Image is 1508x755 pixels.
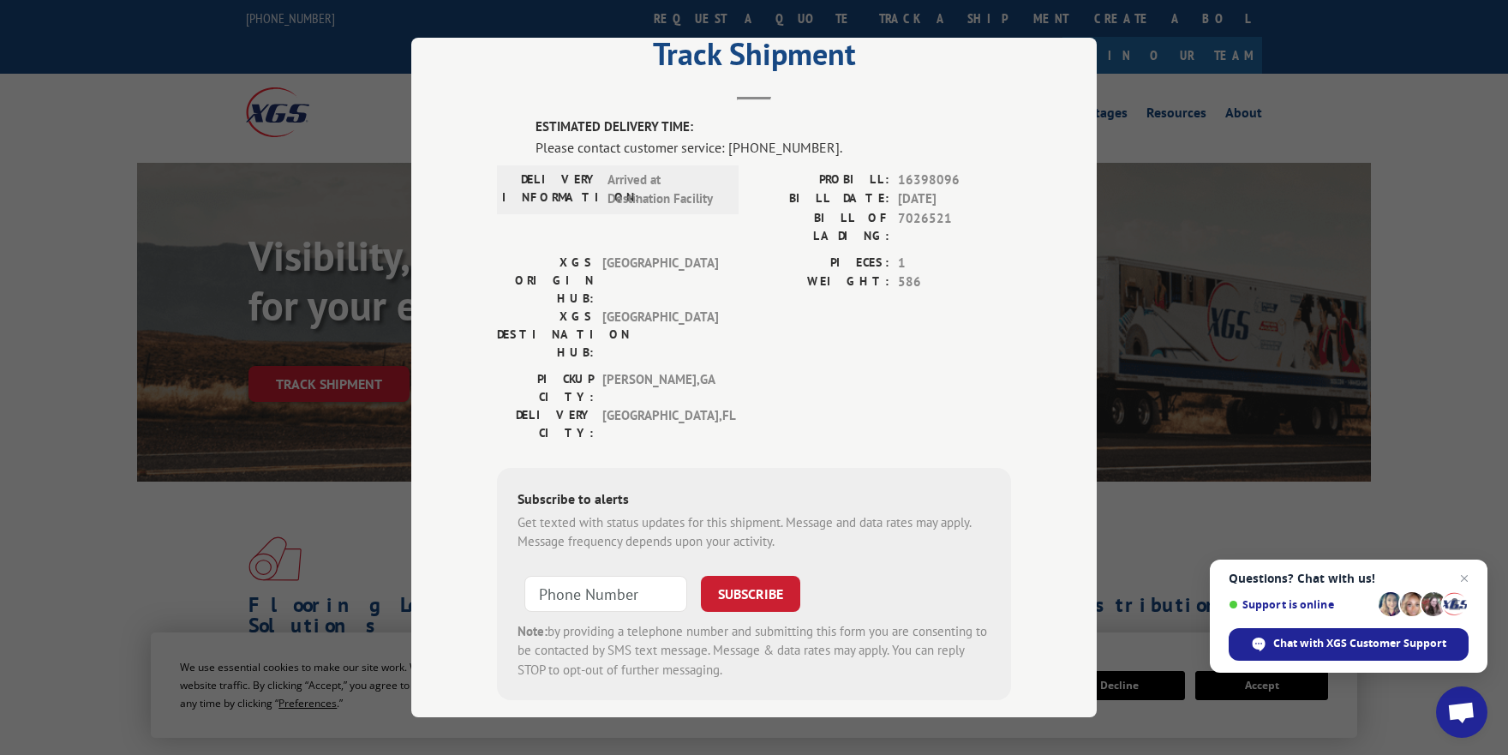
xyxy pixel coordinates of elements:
[607,171,723,209] span: Arrived at Destination Facility
[754,254,889,273] label: PIECES:
[536,137,1011,158] div: Please contact customer service: [PHONE_NUMBER].
[898,273,1011,292] span: 586
[754,273,889,292] label: WEIGHT:
[518,488,990,513] div: Subscribe to alerts
[518,622,990,680] div: by providing a telephone number and submitting this form you are consenting to be contacted by SM...
[518,513,990,552] div: Get texted with status updates for this shipment. Message and data rates may apply. Message frequ...
[898,254,1011,273] span: 1
[898,189,1011,209] span: [DATE]
[602,308,718,362] span: [GEOGRAPHIC_DATA]
[524,576,687,612] input: Phone Number
[1229,628,1469,661] div: Chat with XGS Customer Support
[754,189,889,209] label: BILL DATE:
[701,576,800,612] button: SUBSCRIBE
[1436,686,1487,738] div: Open chat
[898,209,1011,245] span: 7026521
[497,308,594,362] label: XGS DESTINATION HUB:
[898,171,1011,190] span: 16398096
[602,406,718,442] span: [GEOGRAPHIC_DATA] , FL
[536,117,1011,137] label: ESTIMATED DELIVERY TIME:
[502,171,599,209] label: DELIVERY INFORMATION:
[602,254,718,308] span: [GEOGRAPHIC_DATA]
[497,254,594,308] label: XGS ORIGIN HUB:
[602,370,718,406] span: [PERSON_NAME] , GA
[518,623,548,639] strong: Note:
[1273,636,1446,651] span: Chat with XGS Customer Support
[754,171,889,190] label: PROBILL:
[497,370,594,406] label: PICKUP CITY:
[1454,568,1475,589] span: Close chat
[1229,598,1373,611] span: Support is online
[1229,572,1469,585] span: Questions? Chat with us!
[497,406,594,442] label: DELIVERY CITY:
[497,42,1011,75] h2: Track Shipment
[754,209,889,245] label: BILL OF LADING:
